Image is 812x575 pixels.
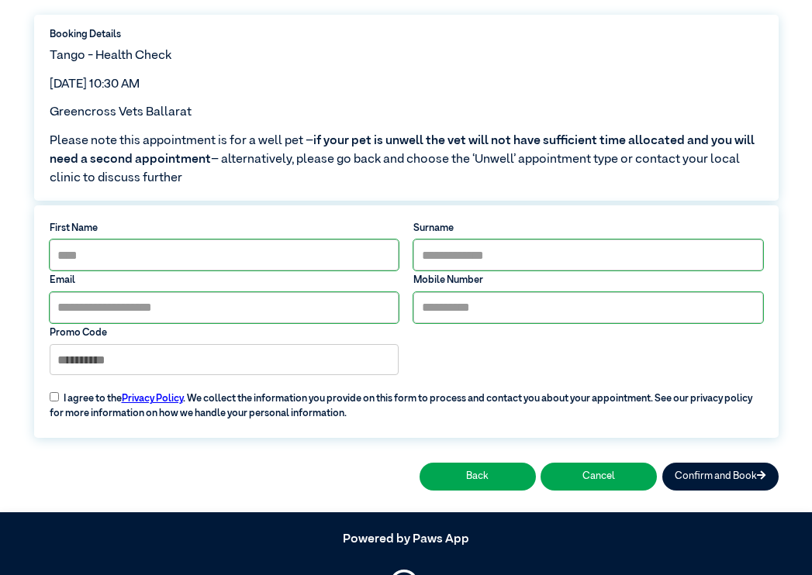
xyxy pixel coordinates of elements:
[50,50,171,62] span: Tango - Health Check
[50,132,763,188] span: Please note this appointment is for a well pet – – alternatively, please go back and choose the ‘...
[50,221,399,236] label: First Name
[42,381,770,421] label: I agree to the . We collect the information you provide on this form to process and contact you a...
[662,463,779,490] button: Confirm and Book
[420,463,536,490] button: Back
[50,27,763,42] label: Booking Details
[413,273,762,287] label: Mobile Number
[50,78,140,91] span: [DATE] 10:30 AM
[413,221,762,236] label: Surname
[50,273,399,287] label: Email
[50,392,59,401] input: I agree to thePrivacy Policy. We collect the information you provide on this form to process and ...
[50,325,399,340] label: Promo Code
[50,106,192,119] span: Greencross Vets Ballarat
[541,463,657,490] button: Cancel
[122,394,183,404] a: Privacy Policy
[50,135,755,166] span: if your pet is unwell the vet will not have sufficient time allocated and you will need a second ...
[34,532,779,547] h5: Powered by Paws App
